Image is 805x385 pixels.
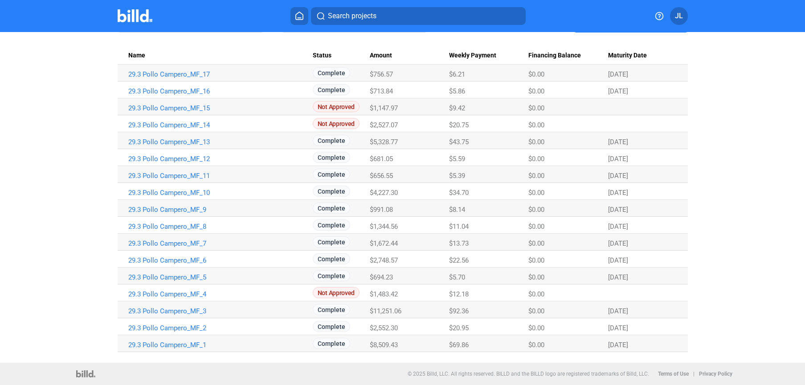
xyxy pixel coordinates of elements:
span: Amount [370,52,392,60]
a: 29.3 Pollo Campero_MF_10 [128,189,313,197]
span: $5.70 [449,273,465,281]
span: Complete [313,169,350,180]
span: $0.00 [528,172,544,180]
span: $681.05 [370,155,393,163]
span: $0.00 [528,121,544,129]
span: [DATE] [608,239,628,247]
span: $0.00 [528,104,544,112]
span: Complete [313,321,350,332]
span: [DATE] [608,87,628,95]
span: $6.21 [449,70,465,78]
span: [DATE] [608,273,628,281]
span: $0.00 [528,256,544,264]
span: $43.75 [449,138,469,146]
span: $2,527.07 [370,121,398,129]
span: Complete [313,253,350,264]
span: Status [313,52,331,60]
span: [DATE] [608,155,628,163]
span: $8,509.43 [370,341,398,349]
span: $8.14 [449,206,465,214]
span: $0.00 [528,273,544,281]
span: $5.86 [449,87,465,95]
a: 29.3 Pollo Campero_MF_7 [128,239,313,247]
span: $69.86 [449,341,469,349]
span: $1,344.56 [370,223,398,231]
span: $22.56 [449,256,469,264]
div: Maturity Date [608,52,677,60]
span: [DATE] [608,206,628,214]
a: 29.3 Pollo Campero_MF_3 [128,307,313,315]
a: 29.3 Pollo Campero_MF_11 [128,172,313,180]
span: $1,147.97 [370,104,398,112]
span: Complete [313,236,350,247]
span: Complete [313,304,350,315]
span: Complete [313,67,350,78]
span: Not Approved [313,101,360,112]
a: 29.3 Pollo Campero_MF_9 [128,206,313,214]
a: 29.3 Pollo Campero_MF_13 [128,138,313,146]
a: 29.3 Pollo Campero_MF_17 [128,70,313,78]
span: $34.70 [449,189,469,197]
span: $12.18 [449,290,469,298]
span: $13.73 [449,239,469,247]
span: $2,748.57 [370,256,398,264]
span: [DATE] [608,70,628,78]
a: 29.3 Pollo Campero_MF_12 [128,155,313,163]
a: 29.3 Pollo Campero_MF_16 [128,87,313,95]
span: $1,672.44 [370,239,398,247]
span: $20.75 [449,121,469,129]
span: $5,328.77 [370,138,398,146]
span: Complete [313,338,350,349]
span: $0.00 [528,138,544,146]
span: [DATE] [608,172,628,180]
span: Complete [313,186,350,197]
span: [DATE] [608,324,628,332]
span: [DATE] [608,223,628,231]
a: 29.3 Pollo Campero_MF_2 [128,324,313,332]
div: Amount [370,52,449,60]
span: [DATE] [608,189,628,197]
img: Billd Company Logo [118,9,153,22]
button: JL [670,7,688,25]
span: $2,552.30 [370,324,398,332]
span: [DATE] [608,307,628,315]
span: $694.23 [370,273,393,281]
a: 29.3 Pollo Campero_MF_15 [128,104,313,112]
span: $0.00 [528,206,544,214]
span: $0.00 [528,341,544,349]
span: $756.57 [370,70,393,78]
span: Not Approved [313,287,360,298]
span: $20.95 [449,324,469,332]
span: Not Approved [313,118,360,129]
img: logo [76,370,95,377]
span: Complete [313,203,350,214]
span: $0.00 [528,189,544,197]
span: $0.00 [528,87,544,95]
div: Financing Balance [528,52,608,60]
span: $0.00 [528,70,544,78]
a: 29.3 Pollo Campero_MF_1 [128,341,313,349]
span: Maturity Date [608,52,647,60]
span: Complete [313,219,350,231]
a: 29.3 Pollo Campero_MF_14 [128,121,313,129]
a: 29.3 Pollo Campero_MF_5 [128,273,313,281]
a: 29.3 Pollo Campero_MF_4 [128,290,313,298]
span: $0.00 [528,307,544,315]
span: Search projects [328,11,376,21]
span: $713.84 [370,87,393,95]
span: $0.00 [528,223,544,231]
span: $9.42 [449,104,465,112]
div: Status [313,52,370,60]
span: $0.00 [528,324,544,332]
span: $92.36 [449,307,469,315]
span: [DATE] [608,138,628,146]
span: $0.00 [528,239,544,247]
span: Financing Balance [528,52,581,60]
span: $4,227.30 [370,189,398,197]
span: Complete [313,152,350,163]
span: $5.59 [449,155,465,163]
span: $656.55 [370,172,393,180]
button: Search projects [311,7,526,25]
span: $0.00 [528,155,544,163]
span: $991.08 [370,206,393,214]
